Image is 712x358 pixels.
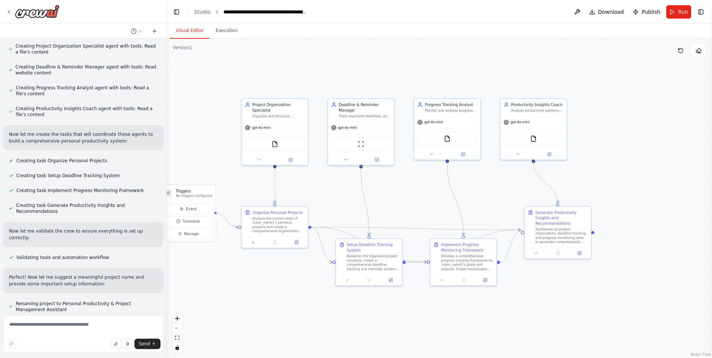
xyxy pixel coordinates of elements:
[271,141,278,147] img: FileReadTool
[441,242,493,253] div: Implement Progress Monitoring Framework
[666,5,691,19] button: Run
[6,339,16,349] button: Improve this prompt
[9,274,158,287] p: Perfect! Now let me suggest a meaningful project name and provide some important setup information:
[149,27,160,36] button: Start a new chat
[163,228,213,239] button: Manage
[172,323,182,333] button: zoom out
[215,210,238,230] g: Edge from triggers to 9423a390-90e0-4a21-8bc5-a21dde237032
[123,339,133,349] button: Click to speak your automation idea
[160,185,216,242] div: TriggersNo triggers configuredEventScheduleManage
[511,109,563,113] div: Analyze productivity patterns, identify peak performance times, and provide personalized insights...
[176,188,212,194] h3: Triggers
[139,341,150,347] span: Send
[252,114,305,118] div: Organize and structure personal projects by analyzing project requirements, breaking them down in...
[524,206,591,259] div: Generate Productivity Insights and RecommendationsSynthesize all project organization, deadline t...
[358,277,381,283] button: No output available
[173,45,192,51] div: Version 1
[535,210,588,226] div: Generate Productivity Insights and Recommendations
[338,102,391,113] div: Deadline & Reminder Manager
[696,7,706,17] button: Show right sidebar
[176,194,212,198] p: No triggers configured
[194,8,307,16] nav: breadcrumb
[15,5,60,18] img: Logo
[476,277,495,283] button: Open in side panel
[358,168,372,235] g: Edge from 7b1ffc9f-f26b-411b-9e96-9b7cd8994e3e to e7e718de-33b6-48af-97a7-4f2cdfec977d
[311,224,521,233] g: Edge from 9423a390-90e0-4a21-8bc5-a21dde237032 to 44e9cf1e-b2cc-427c-9598-732a070fcb1e
[347,254,399,271] div: Based on the organized project structure, create a comprehensive deadline tracking and reminder s...
[414,98,481,160] div: Progress Tracking AnalystMonitor and analyze progress on personal goals and projects, identifying...
[287,239,306,246] button: Open in side panel
[252,102,305,113] div: Project Organization Specialist
[430,238,497,286] div: Implement Progress Monitoring FrameworkDevelop a comprehensive progress tracking framework for {u...
[186,206,197,211] span: Event
[183,219,200,224] span: Schedule
[16,188,144,194] span: Creating task Implement Progress Monitoring Framework
[272,163,277,203] g: Edge from cd72f406-e882-4e54-8e31-c59351653dda to 9423a390-90e0-4a21-8bc5-a21dde237032
[444,135,450,142] img: FileReadTool
[362,156,392,163] button: Open in side panel
[16,106,158,118] span: Creating Productivity Insights Coach agent with tools: Read a file's content
[311,224,332,265] g: Edge from 9423a390-90e0-4a21-8bc5-a21dde237032 to e7e718de-33b6-48af-97a7-4f2cdfec977d
[642,8,660,16] span: Publish
[630,5,663,19] button: Publish
[172,333,182,343] button: fit view
[425,120,443,125] span: gpt-4o-mini
[500,98,567,160] div: Productivity Insights CoachAnalyze productivity patterns, identify peak performance times, and pr...
[327,98,395,166] div: Deadline & Reminder ManagerTrack important deadlines, set up reminders, and create scheduling sys...
[128,27,146,36] button: Switch to previous chat
[406,259,427,265] g: Edge from e7e718de-33b6-48af-97a7-4f2cdfec977d to c6b83efc-4b58-49d9-a7af-f81dca76b04f
[241,98,308,166] div: Project Organization SpecialistOrganize and structure personal projects by analyzing project requ...
[338,114,391,118] div: Track important deadlines, set up reminders, and create scheduling systems to ensure no important...
[16,173,120,179] span: Creating task Setup Deadline Tracking System
[16,85,158,97] span: Creating Progress Tracking Analyst agent with tools: Read a file's content
[210,23,244,39] button: Execution
[678,8,688,16] span: Run
[194,9,211,15] a: Studio
[347,242,399,253] div: Setup Deadline Tracking System
[172,314,182,323] button: zoom in
[530,135,537,142] img: FileReadTool
[425,102,477,107] div: Progress Tracking Analyst
[441,254,493,271] div: Develop a comprehensive progress tracking framework for {user_name}'s goals and projects. Create ...
[452,277,475,283] button: No output available
[358,141,364,147] img: ScrapeWebsiteTool
[535,227,588,244] div: Synthesize all project organization, deadline tracking, and progress monitoring data to generate ...
[16,202,158,214] span: Creating task Generate Productivity Insights and Recommendations
[163,216,213,226] button: Schedule
[511,102,563,107] div: Productivity Insights Coach
[16,255,109,260] span: Validating tools and automation workflow
[531,163,560,203] g: Edge from 63dbd4df-b1f1-45ce-8688-7759a5b40b4d to 44e9cf1e-b2cc-427c-9598-732a070fcb1e
[382,277,400,283] button: Open in side panel
[170,23,210,39] button: Visual Editor
[171,7,182,17] button: Hide left sidebar
[163,204,213,214] button: Event
[586,5,627,19] button: Download
[172,343,182,352] button: toggle interactivity
[184,231,199,236] span: Manage
[336,238,403,286] div: Setup Deadline Tracking SystemBased on the organized project structure, create a comprehensive de...
[570,250,589,256] button: Open in side panel
[16,301,158,313] span: Renaming project to Personal Productivity & Project Management Assistant
[9,131,158,144] p: Now let me create the tasks that will coordinate these agents to build a comprehensive personal p...
[263,239,286,246] button: No output available
[425,109,477,113] div: Monitor and analyze progress on personal goals and projects, identifying completion rates, bottle...
[252,216,305,233] div: Analyze the current state of {user_name}'s personal projects and create a comprehensive organizat...
[598,8,624,16] span: Download
[448,151,479,157] button: Open in side panel
[172,314,182,352] div: React Flow controls
[111,339,121,349] button: Upload files
[445,163,466,236] g: Edge from 72d92bfd-9b6d-4509-abc4-9f446b8571c7 to c6b83efc-4b58-49d9-a7af-f81dca76b04f
[16,43,158,55] span: Creating Project Organization Specialist agent with tools: Read a file's content
[252,125,270,130] span: gpt-4o-mini
[16,158,107,164] span: Creating task Organize Personal Projects
[16,64,158,76] span: Creating Deadline & Reminder Manager agent with tools: Read website content
[252,210,303,215] div: Organize Personal Projects
[511,120,529,125] span: gpt-4o-mini
[691,352,711,357] a: React Flow attribution
[275,156,306,163] button: Open in side panel
[546,250,569,256] button: No output available
[9,228,158,241] p: Now let me validate the crew to ensure everything is set up correctly:
[241,206,308,249] div: Organize Personal ProjectsAnalyze the current state of {user_name}'s personal projects and create...
[338,125,357,130] span: gpt-4o-mini
[534,151,565,157] button: Open in side panel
